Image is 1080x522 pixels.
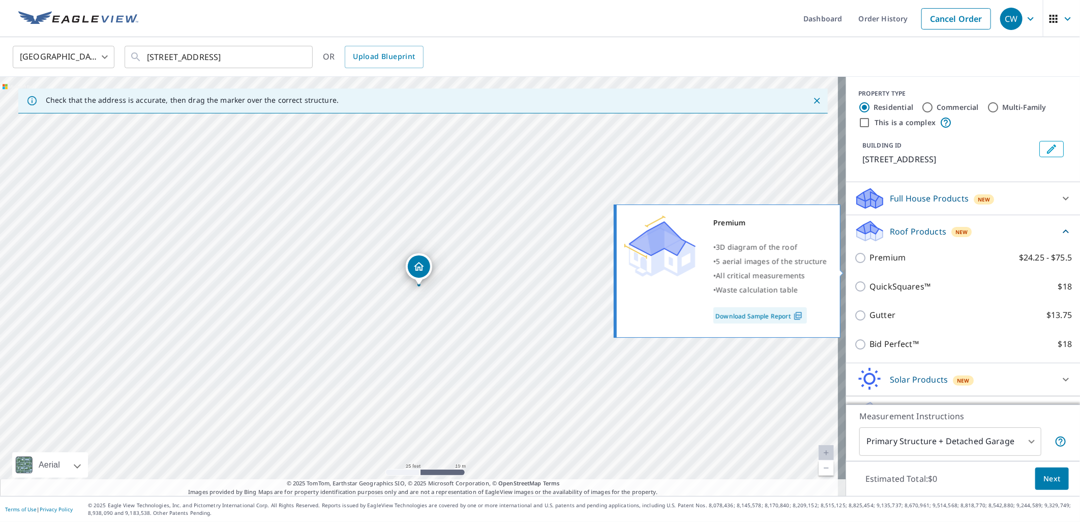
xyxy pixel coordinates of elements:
div: Solar ProductsNew [854,367,1072,392]
a: OpenStreetMap [498,479,541,487]
span: 5 aerial images of the structure [716,256,827,266]
p: $13.75 [1046,309,1072,322]
div: Primary Structure + Detached Garage [859,427,1041,456]
p: Premium [869,251,906,264]
div: Walls ProductsNew [854,400,1072,425]
span: New [978,195,991,204]
a: Privacy Policy [40,506,73,513]
p: BUILDING ID [862,141,902,150]
div: Aerial [12,452,88,478]
label: Commercial [937,102,979,112]
p: $18 [1058,280,1072,293]
span: © 2025 TomTom, Earthstar Geographics SIO, © 2025 Microsoft Corporation, © [287,479,560,488]
div: OR [323,46,424,68]
button: Close [811,94,824,107]
input: Search by address or latitude-longitude [147,43,292,71]
div: Premium [713,216,827,230]
img: EV Logo [18,11,138,26]
div: Dropped pin, building 1, Residential property, 1011 S Valentia St Unit 145 Denver, CO 80247 [406,253,432,285]
p: Check that the address is accurate, then drag the marker over the correct structure. [46,96,339,105]
div: CW [1000,8,1023,30]
a: Cancel Order [921,8,991,30]
a: Upload Blueprint [345,46,423,68]
p: Roof Products [890,225,946,238]
span: Your report will include the primary structure and a detached garage if one exists. [1055,436,1067,448]
button: Edit building 1 [1039,141,1064,157]
div: • [713,254,827,269]
div: • [713,283,827,297]
p: $24.25 - $75.5 [1019,251,1072,264]
div: • [713,269,827,283]
label: Residential [874,102,913,112]
span: 3D diagram of the roof [716,242,797,252]
span: All critical measurements [716,271,805,280]
span: New [957,376,970,385]
a: Terms [543,479,560,487]
p: Solar Products [890,373,948,386]
div: • [713,240,827,254]
p: Measurement Instructions [859,410,1067,422]
a: Current Level 20, Zoom In Disabled [819,445,834,460]
a: Current Level 20, Zoom Out [819,460,834,476]
div: Full House ProductsNew [854,186,1072,211]
span: Upload Blueprint [353,50,415,63]
label: Multi-Family [1002,102,1046,112]
label: This is a complex [875,118,936,128]
p: $18 [1058,338,1072,351]
span: New [955,228,968,236]
p: Full House Products [890,192,969,205]
a: Download Sample Report [713,307,807,324]
div: Aerial [36,452,63,478]
img: Pdf Icon [791,311,805,321]
button: Next [1035,468,1069,490]
span: Waste calculation table [716,285,798,295]
div: Roof ProductsNew [854,219,1072,243]
div: PROPERTY TYPE [858,89,1068,98]
a: Terms of Use [5,506,37,513]
p: Estimated Total: $0 [857,468,946,490]
p: Bid Perfect™ [869,338,919,351]
span: Next [1043,473,1061,485]
p: Gutter [869,309,895,322]
p: QuickSquares™ [869,280,931,293]
p: © 2025 Eagle View Technologies, Inc. and Pictometry International Corp. All Rights Reserved. Repo... [88,502,1075,517]
p: [STREET_ADDRESS] [862,153,1035,165]
div: [GEOGRAPHIC_DATA] [13,43,114,71]
img: Premium [624,216,696,277]
p: | [5,506,73,512]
